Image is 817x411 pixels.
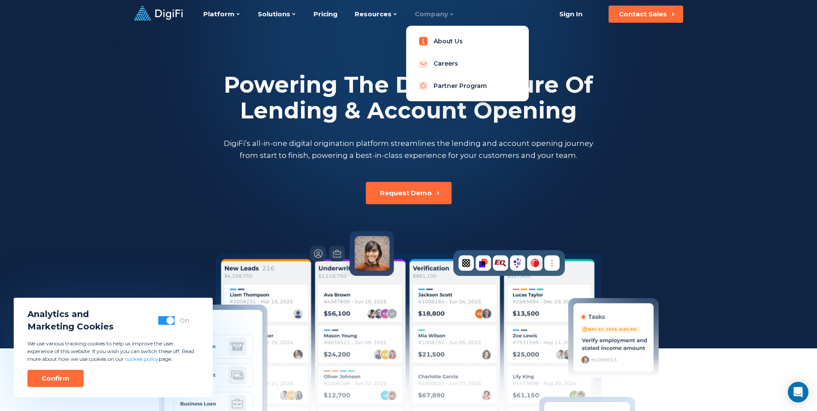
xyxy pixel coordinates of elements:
a: Partner Program [413,77,522,94]
p: We use various tracking cookies to help us improve the user experience of this website. If you wi... [27,340,199,363]
div: Open Intercom Messenger [788,382,808,402]
span: Analytics and [27,308,114,320]
a: Sign In [549,6,593,23]
span: Marketing Cookies [27,320,114,333]
h2: Powering The Digital Future Of Lending & Account Opening [222,72,595,124]
p: DigiFi’s all-in-one digital origination platform streamlines the lending and account opening jour... [222,137,595,161]
a: About Us [413,33,522,50]
div: On [180,316,189,325]
button: Contact Sales [609,6,683,23]
button: Request Demo [366,182,452,204]
div: Request Demo [380,189,432,197]
button: Confirm [27,370,84,387]
div: Confirm [42,374,69,383]
a: Careers [413,55,522,72]
div: Contact Sales [619,10,667,18]
a: cookies policy [125,356,159,362]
